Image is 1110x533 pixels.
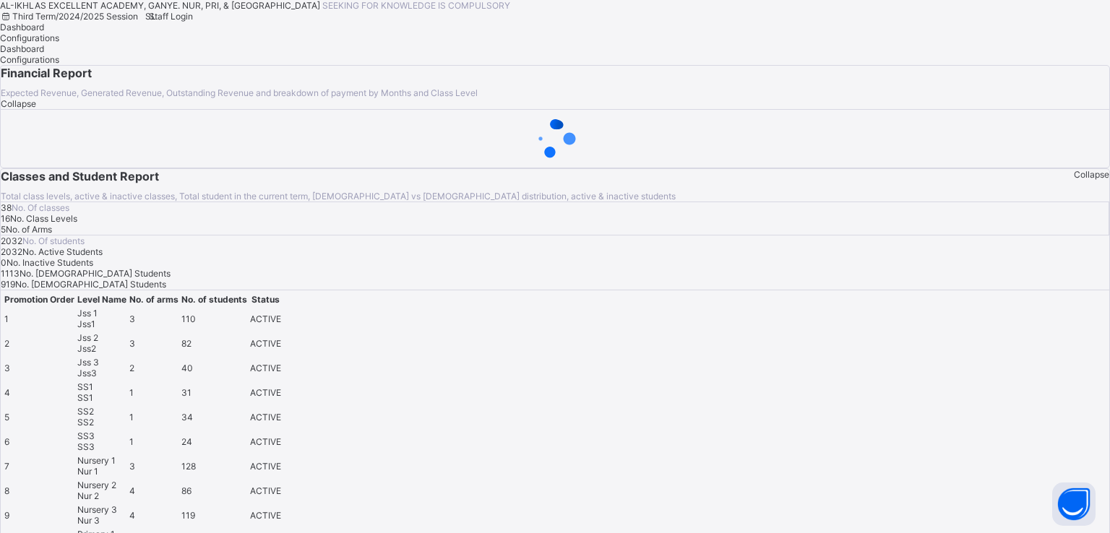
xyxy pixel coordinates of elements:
[129,454,179,477] td: 3
[181,356,248,379] td: 40
[250,412,281,422] span: ACTIVE
[77,332,126,343] span: Jss 2
[181,454,248,477] td: 128
[129,430,179,453] td: 1
[181,479,248,502] td: 86
[22,235,85,246] span: No. Of students
[77,504,126,515] span: Nursery 3
[77,343,96,354] span: Jss2
[129,307,179,330] td: 3
[181,331,248,355] td: 82
[77,466,98,477] span: Nur 1
[250,387,281,398] span: ACTIVE
[250,436,281,447] span: ACTIVE
[77,515,100,526] span: Nur 3
[1,224,6,235] span: 5
[181,503,248,526] td: 119
[1,87,478,98] span: Expected Revenue, Generated Revenue, Outstanding Revenue and breakdown of payment by Months and C...
[250,338,281,349] span: ACTIVE
[4,454,75,477] td: 7
[181,430,248,453] td: 24
[4,293,75,305] th: Promotion Order
[1,202,12,213] span: 38
[77,308,126,318] span: Jss 1
[4,479,75,502] td: 8
[4,381,75,404] td: 4
[1,66,1109,80] span: Financial Report
[4,307,75,330] td: 1
[77,455,126,466] span: Nursery 1
[4,430,75,453] td: 6
[129,503,179,526] td: 4
[77,441,95,452] span: SS3
[6,224,52,235] span: No. of Arms
[7,257,93,268] span: No. Inactive Students
[1,169,1067,183] span: Classes and Student Report
[1052,482,1096,526] button: Open asap
[129,479,179,502] td: 4
[129,356,179,379] td: 2
[181,307,248,330] td: 110
[77,381,126,392] span: SS1
[77,480,126,490] span: Nursery 2
[181,381,248,404] td: 31
[129,405,179,428] td: 1
[250,485,281,496] span: ACTIVE
[22,246,103,257] span: No. Active Students
[77,293,127,305] th: Level Name
[77,490,99,501] span: Nur 2
[4,356,75,379] td: 3
[250,461,281,472] span: ACTIVE
[145,11,156,22] span: SL
[250,363,281,373] span: ACTIVE
[181,293,248,305] th: No. of students
[1,268,20,279] span: 1113
[250,313,281,324] span: ACTIVE
[1,98,36,109] span: Collapse
[77,318,95,329] span: Jss1
[10,213,77,224] span: No. Class Levels
[250,510,281,521] span: ACTIVE
[4,405,75,428] td: 5
[77,368,97,378] span: Jss3
[1,191,676,201] span: Total class levels, active & inactive classes, Total student in the current term, [DEMOGRAPHIC_DA...
[181,405,248,428] td: 34
[4,503,75,526] td: 9
[77,392,93,403] span: SS1
[1,246,22,257] span: 2032
[129,293,179,305] th: No. of arms
[12,202,69,213] span: No. Of classes
[1,213,10,224] span: 16
[77,417,94,428] span: SS2
[77,357,126,368] span: Jss 3
[1,279,15,290] span: 919
[77,406,126,417] span: SS2
[15,279,166,290] span: No. [DEMOGRAPHIC_DATA] Students
[129,381,179,404] td: 1
[77,430,126,441] span: SS3
[1,235,22,246] span: 2032
[1074,169,1109,180] span: Collapse
[1,257,7,268] span: 0
[20,268,171,279] span: No. [DEMOGRAPHIC_DATA] Students
[149,11,193,22] span: Staff Login
[4,331,75,355] td: 2
[249,293,282,305] th: Status
[129,331,179,355] td: 3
